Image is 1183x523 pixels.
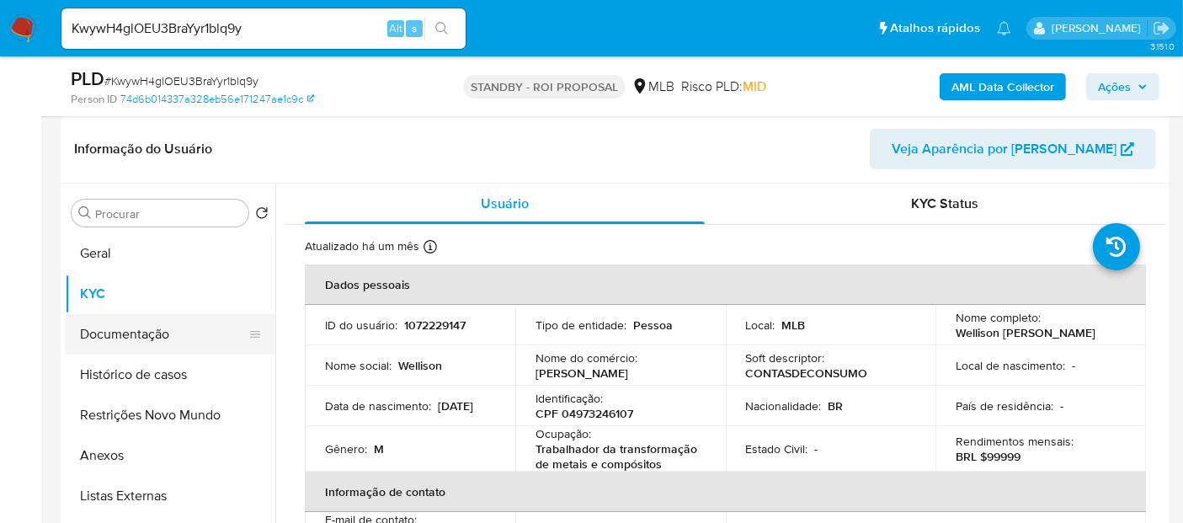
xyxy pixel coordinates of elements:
input: Pesquise usuários ou casos... [61,18,466,40]
button: Listas Externas [65,476,275,516]
p: - [815,441,818,456]
p: Gênero : [325,441,367,456]
th: Informação de contato [305,472,1146,512]
span: Veja Aparência por [PERSON_NAME] [892,129,1116,169]
p: Pessoa [633,318,673,333]
span: # KwywH4glOEU3BraYyr1blq9y [104,72,258,89]
button: Procurar [78,206,92,220]
button: Geral [65,233,275,274]
span: Risco PLD: [681,77,766,96]
p: BRL $99999 [956,449,1020,464]
p: Estado Civil : [746,441,808,456]
p: [DATE] [438,398,473,414]
button: search-icon [424,17,459,40]
p: MLB [782,318,806,333]
p: Wellison [PERSON_NAME] [956,325,1095,340]
p: - [1060,398,1063,414]
p: Wellison [398,358,442,373]
b: Person ID [71,92,117,107]
p: Identificação : [536,391,603,406]
p: Nome do comércio : [536,350,637,366]
p: erico.trevizan@mercadopago.com.br [1052,20,1147,36]
span: MID [743,77,766,96]
p: Rendimentos mensais : [956,434,1074,449]
th: Dados pessoais [305,264,1146,305]
button: KYC [65,274,275,314]
p: Atualizado há um mês [305,238,419,254]
p: Ocupação : [536,426,591,441]
p: CONTASDECONSUMO [746,366,868,381]
a: 74d6b014337a328eb56e171247ae1c9c [120,92,314,107]
button: Anexos [65,435,275,476]
p: Local : [746,318,775,333]
p: Tipo de entidade : [536,318,626,333]
a: Sair [1153,19,1170,37]
span: KYC Status [912,194,979,213]
p: Soft descriptor : [746,350,825,366]
span: s [412,20,417,36]
span: Usuário [481,194,529,213]
p: Nacionalidade : [746,398,822,414]
button: Ações [1086,73,1159,100]
p: Trabalhador da transformação de metais e compósitos [536,441,699,472]
a: Notificações [997,21,1011,35]
p: M [374,441,384,456]
button: Histórico de casos [65,355,275,395]
p: 1072229147 [404,318,466,333]
button: Documentação [65,314,262,355]
b: AML Data Collector [951,73,1054,100]
p: Nome social : [325,358,392,373]
button: AML Data Collector [940,73,1066,100]
div: MLB [631,77,674,96]
p: - [1072,358,1075,373]
p: CPF 04973246107 [536,406,633,421]
input: Procurar [95,206,242,221]
button: Restrições Novo Mundo [65,395,275,435]
b: PLD [71,65,104,92]
h1: Informação do Usuário [74,141,212,157]
p: Local de nascimento : [956,358,1065,373]
p: ID do usuário : [325,318,397,333]
p: BR [829,398,844,414]
button: Veja Aparência por [PERSON_NAME] [870,129,1156,169]
button: Retornar ao pedido padrão [255,206,269,225]
span: Ações [1098,73,1131,100]
p: [PERSON_NAME] [536,366,628,381]
p: Data de nascimento : [325,398,431,414]
p: Nome completo : [956,310,1041,325]
span: Atalhos rápidos [890,19,980,37]
span: Alt [389,20,402,36]
p: País de residência : [956,398,1053,414]
p: STANDBY - ROI PROPOSAL [464,75,625,99]
span: 3.151.0 [1150,40,1175,53]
